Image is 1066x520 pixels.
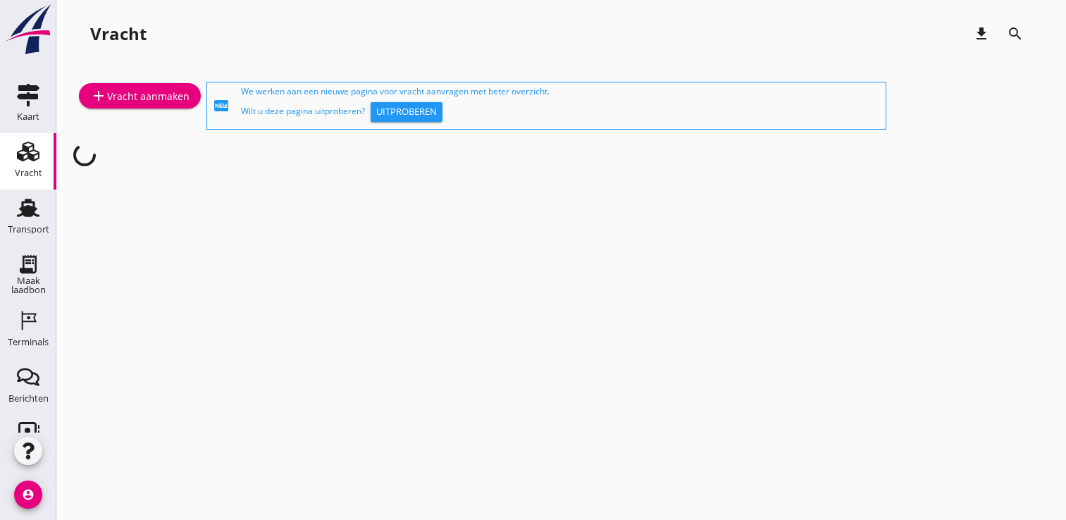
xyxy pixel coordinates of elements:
div: Berichten [8,394,49,403]
img: logo-small.a267ee39.svg [3,4,54,56]
i: add [90,87,107,104]
div: Vracht aanmaken [90,87,190,104]
i: fiber_new [213,97,230,114]
i: account_circle [14,481,42,509]
div: Vracht [90,23,147,45]
i: search [1007,25,1024,42]
div: We werken aan een nieuwe pagina voor vracht aanvragen met beter overzicht. Wilt u deze pagina uit... [241,85,880,126]
div: Terminals [8,338,49,347]
button: Uitproberen [371,102,442,122]
div: Transport [8,225,49,234]
div: Vracht [15,168,42,178]
i: download [973,25,990,42]
div: Kaart [17,112,39,121]
div: Uitproberen [376,105,437,119]
a: Vracht aanmaken [79,83,201,109]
